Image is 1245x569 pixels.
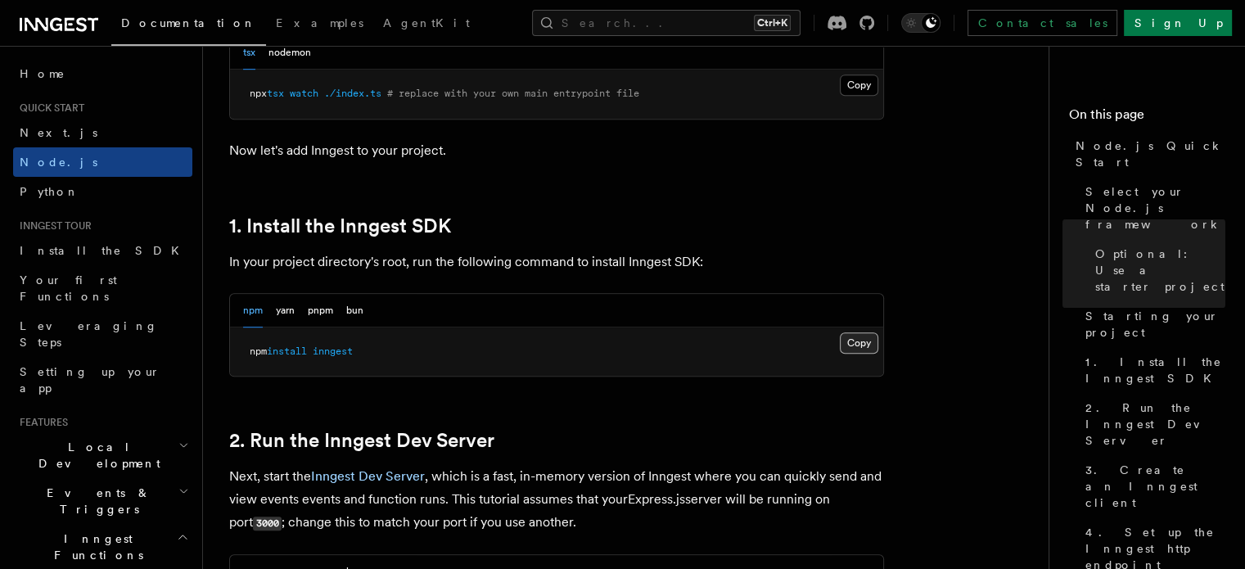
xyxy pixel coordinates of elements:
[267,88,284,99] span: tsx
[20,273,117,303] span: Your first Functions
[346,294,363,327] button: bun
[13,102,84,115] span: Quick start
[13,485,178,517] span: Events & Triggers
[20,185,79,198] span: Python
[324,88,381,99] span: ./index.ts
[901,13,941,33] button: Toggle dark mode
[1079,393,1225,455] a: 2. Run the Inngest Dev Server
[250,88,267,99] span: npx
[20,244,189,257] span: Install the SDK
[387,88,639,99] span: # replace with your own main entrypoint file
[1079,301,1225,347] a: Starting your project
[383,16,470,29] span: AgentKit
[1069,105,1225,131] h4: On this page
[13,478,192,524] button: Events & Triggers
[1085,462,1225,511] span: 3. Create an Inngest client
[13,236,192,265] a: Install the SDK
[313,345,353,357] span: inngest
[13,219,92,233] span: Inngest tour
[13,357,192,403] a: Setting up your app
[1079,177,1225,239] a: Select your Node.js framework
[1085,354,1225,386] span: 1. Install the Inngest SDK
[243,294,263,327] button: npm
[840,332,878,354] button: Copy
[1085,400,1225,449] span: 2. Run the Inngest Dev Server
[13,416,68,429] span: Features
[276,294,295,327] button: yarn
[373,5,480,44] a: AgentKit
[268,36,311,70] button: nodemon
[276,16,363,29] span: Examples
[253,517,282,531] code: 3000
[1085,308,1225,341] span: Starting your project
[1085,183,1225,233] span: Select your Node.js framework
[20,365,160,395] span: Setting up your app
[13,311,192,357] a: Leveraging Steps
[13,439,178,472] span: Local Development
[111,5,266,46] a: Documentation
[250,345,267,357] span: npm
[1079,347,1225,393] a: 1. Install the Inngest SDK
[532,10,801,36] button: Search...Ctrl+K
[968,10,1117,36] a: Contact sales
[229,139,884,162] p: Now let's add Inngest to your project.
[20,126,97,139] span: Next.js
[229,215,451,237] a: 1. Install the Inngest SDK
[13,177,192,206] a: Python
[290,88,318,99] span: watch
[266,5,373,44] a: Examples
[311,468,425,484] a: Inngest Dev Server
[229,429,494,452] a: 2. Run the Inngest Dev Server
[267,345,307,357] span: install
[754,15,791,31] kbd: Ctrl+K
[243,36,255,70] button: tsx
[1124,10,1232,36] a: Sign Up
[229,251,884,273] p: In your project directory's root, run the following command to install Inngest SDK:
[121,16,256,29] span: Documentation
[13,118,192,147] a: Next.js
[13,432,192,478] button: Local Development
[13,59,192,88] a: Home
[1079,455,1225,517] a: 3. Create an Inngest client
[13,147,192,177] a: Node.js
[20,156,97,169] span: Node.js
[840,75,878,96] button: Copy
[1069,131,1225,177] a: Node.js Quick Start
[1095,246,1225,295] span: Optional: Use a starter project
[13,265,192,311] a: Your first Functions
[13,531,177,563] span: Inngest Functions
[1076,138,1225,170] span: Node.js Quick Start
[1089,239,1225,301] a: Optional: Use a starter project
[229,465,884,535] p: Next, start the , which is a fast, in-memory version of Inngest where you can quickly send and vi...
[20,319,158,349] span: Leveraging Steps
[308,294,333,327] button: pnpm
[20,65,65,82] span: Home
